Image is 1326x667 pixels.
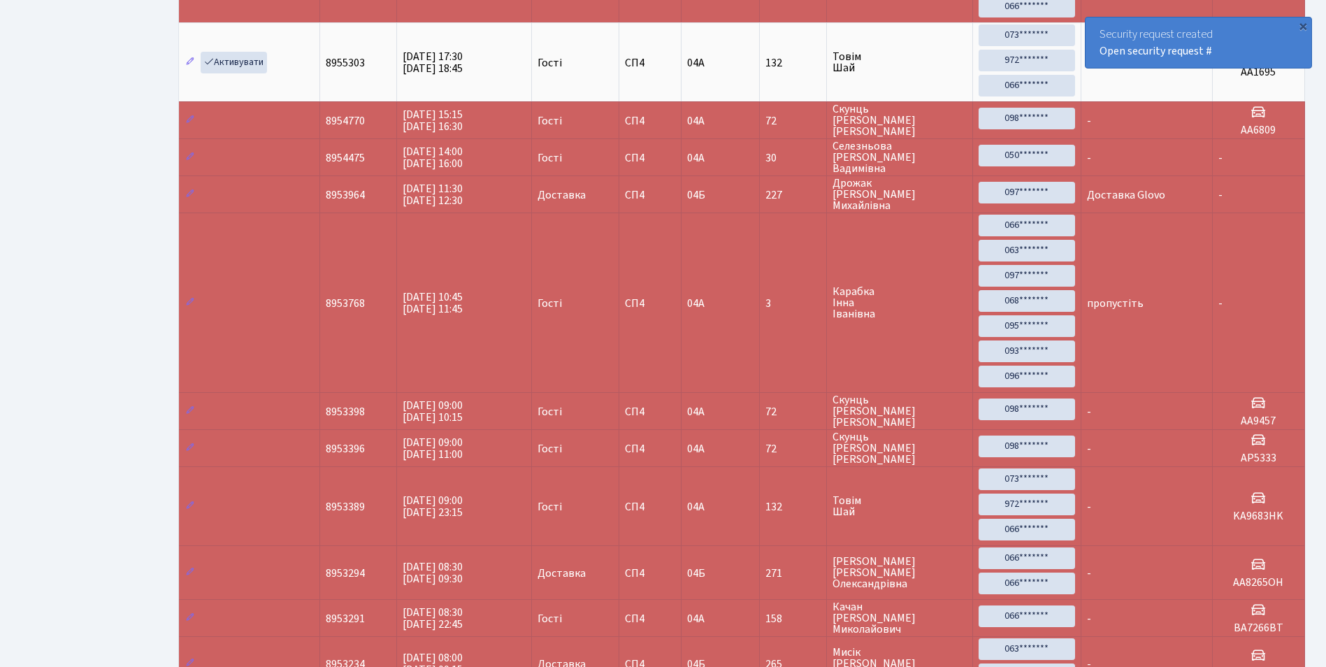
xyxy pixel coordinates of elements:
[1218,415,1299,428] h5: АА9457
[1218,66,1299,79] h5: АА1695
[403,49,463,76] span: [DATE] 17:30 [DATE] 18:45
[1086,17,1311,68] div: Security request created
[1218,124,1299,137] h5: АА6809
[538,406,562,417] span: Гості
[833,394,966,428] span: Скунць [PERSON_NAME] [PERSON_NAME]
[687,187,705,203] span: 04Б
[538,501,562,512] span: Гості
[765,189,821,201] span: 227
[687,566,705,581] span: 04Б
[403,181,463,208] span: [DATE] 11:30 [DATE] 12:30
[625,152,676,164] span: СП4
[765,57,821,69] span: 132
[326,404,365,419] span: 8953398
[326,566,365,581] span: 8953294
[538,152,562,164] span: Гості
[538,613,562,624] span: Гості
[1087,150,1091,166] span: -
[1087,187,1165,203] span: Доставка Glovo
[538,568,586,579] span: Доставка
[1087,296,1144,311] span: пропустіть
[625,115,676,127] span: СП4
[687,499,705,515] span: 04А
[1218,510,1299,523] h5: KA9683HK
[538,115,562,127] span: Гості
[1087,566,1091,581] span: -
[1218,150,1223,166] span: -
[765,406,821,417] span: 72
[765,115,821,127] span: 72
[1218,187,1223,203] span: -
[403,435,463,462] span: [DATE] 09:00 [DATE] 11:00
[687,113,705,129] span: 04А
[687,150,705,166] span: 04А
[1296,19,1310,33] div: ×
[625,501,676,512] span: СП4
[403,605,463,632] span: [DATE] 08:30 [DATE] 22:45
[326,113,365,129] span: 8954770
[326,441,365,457] span: 8953396
[326,499,365,515] span: 8953389
[625,298,676,309] span: СП4
[765,501,821,512] span: 132
[403,398,463,425] span: [DATE] 09:00 [DATE] 10:15
[326,296,365,311] span: 8953768
[403,107,463,134] span: [DATE] 15:15 [DATE] 16:30
[1218,576,1299,589] h5: АА8265ОН
[625,613,676,624] span: СП4
[403,144,463,171] span: [DATE] 14:00 [DATE] 16:00
[326,55,365,71] span: 8955303
[538,443,562,454] span: Гості
[1087,499,1091,515] span: -
[538,298,562,309] span: Гості
[1087,404,1091,419] span: -
[1087,441,1091,457] span: -
[833,495,966,517] span: Товім Шай
[833,141,966,174] span: Селезньова [PERSON_NAME] Вадимівна
[1100,43,1212,59] a: Open security request #
[625,568,676,579] span: СП4
[625,57,676,69] span: СП4
[403,289,463,317] span: [DATE] 10:45 [DATE] 11:45
[765,568,821,579] span: 271
[326,611,365,626] span: 8953291
[833,431,966,465] span: Скунць [PERSON_NAME] [PERSON_NAME]
[538,57,562,69] span: Гості
[687,404,705,419] span: 04А
[625,443,676,454] span: СП4
[625,189,676,201] span: СП4
[765,443,821,454] span: 72
[1218,452,1299,465] h5: АР5333
[201,52,267,73] a: Активувати
[765,298,821,309] span: 3
[1218,296,1223,311] span: -
[1218,622,1299,635] h5: ВА7266ВТ
[403,559,463,587] span: [DATE] 08:30 [DATE] 09:30
[326,187,365,203] span: 8953964
[833,601,966,635] span: Качан [PERSON_NAME] Миколайович
[687,441,705,457] span: 04А
[538,189,586,201] span: Доставка
[833,556,966,589] span: [PERSON_NAME] [PERSON_NAME] Олександрівна
[765,152,821,164] span: 30
[687,55,705,71] span: 04А
[833,51,966,73] span: Товім Шай
[403,493,463,520] span: [DATE] 09:00 [DATE] 23:15
[1087,113,1091,129] span: -
[833,178,966,211] span: Дрожак [PERSON_NAME] Михайлівна
[687,296,705,311] span: 04А
[687,611,705,626] span: 04А
[833,103,966,137] span: Скунць [PERSON_NAME] [PERSON_NAME]
[326,150,365,166] span: 8954475
[765,613,821,624] span: 158
[625,406,676,417] span: СП4
[833,286,966,320] span: Карабка Інна Іванівна
[1087,611,1091,626] span: -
